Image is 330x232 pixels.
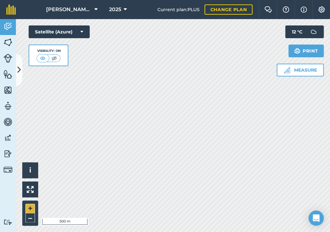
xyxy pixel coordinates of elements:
img: svg+xml;base64,PHN2ZyB4bWxucz0iaHR0cDovL3d3dy53My5vcmcvMjAwMC9zdmciIHdpZHRoPSI1NiIgaGVpZ2h0PSI2MC... [3,38,12,47]
img: Ruler icon [284,67,290,73]
img: svg+xml;base64,PD94bWwgdmVyc2lvbj0iMS4wIiBlbmNvZGluZz0idXRmLTgiPz4KPCEtLSBHZW5lcmF0b3I6IEFkb2JlIE... [3,133,12,143]
span: Current plan : PLUS [157,6,199,13]
span: 2025 [109,6,121,13]
button: i [22,162,38,178]
span: i [29,166,31,174]
img: svg+xml;base64,PD94bWwgdmVyc2lvbj0iMS4wIiBlbmNvZGluZz0idXRmLTgiPz4KPCEtLSBHZW5lcmF0b3I6IEFkb2JlIE... [3,54,12,63]
button: 12 °C [285,25,324,38]
img: fieldmargin Logo [6,4,16,15]
div: Visibility: On [37,48,61,53]
img: svg+xml;base64,PD94bWwgdmVyc2lvbj0iMS4wIiBlbmNvZGluZz0idXRmLTgiPz4KPCEtLSBHZW5lcmF0b3I6IEFkb2JlIE... [3,117,12,127]
img: svg+xml;base64,PHN2ZyB4bWxucz0iaHR0cDovL3d3dy53My5vcmcvMjAwMC9zdmciIHdpZHRoPSIxOSIgaGVpZ2h0PSIyNC... [294,47,300,55]
button: – [25,213,35,222]
button: Print [288,45,324,57]
img: svg+xml;base64,PD94bWwgdmVyc2lvbj0iMS4wIiBlbmNvZGluZz0idXRmLTgiPz4KPCEtLSBHZW5lcmF0b3I6IEFkb2JlIE... [3,219,12,225]
button: Satellite (Azure) [29,25,90,38]
button: + [25,204,35,213]
img: svg+xml;base64,PHN2ZyB4bWxucz0iaHR0cDovL3d3dy53My5vcmcvMjAwMC9zdmciIHdpZHRoPSI1MCIgaGVpZ2h0PSI0MC... [39,55,47,61]
img: svg+xml;base64,PHN2ZyB4bWxucz0iaHR0cDovL3d3dy53My5vcmcvMjAwMC9zdmciIHdpZHRoPSI1NiIgaGVpZ2h0PSI2MC... [3,85,12,95]
img: A cog icon [318,6,325,13]
img: svg+xml;base64,PD94bWwgdmVyc2lvbj0iMS4wIiBlbmNvZGluZz0idXRmLTgiPz4KPCEtLSBHZW5lcmF0b3I6IEFkb2JlIE... [307,25,320,38]
img: svg+xml;base64,PHN2ZyB4bWxucz0iaHR0cDovL3d3dy53My5vcmcvMjAwMC9zdmciIHdpZHRoPSIxNyIgaGVpZ2h0PSIxNy... [300,6,307,13]
img: A question mark icon [282,6,290,13]
span: [PERSON_NAME] Farm [46,6,92,13]
button: Measure [277,64,324,76]
img: svg+xml;base64,PD94bWwgdmVyc2lvbj0iMS4wIiBlbmNvZGluZz0idXRmLTgiPz4KPCEtLSBHZW5lcmF0b3I6IEFkb2JlIE... [3,149,12,158]
img: svg+xml;base64,PD94bWwgdmVyc2lvbj0iMS4wIiBlbmNvZGluZz0idXRmLTgiPz4KPCEtLSBHZW5lcmF0b3I6IEFkb2JlIE... [3,101,12,111]
div: Open Intercom Messenger [308,210,324,226]
a: Change plan [204,4,252,15]
img: Two speech bubbles overlapping with the left bubble in the forefront [264,6,272,13]
span: 12 ° C [292,25,302,38]
img: svg+xml;base64,PHN2ZyB4bWxucz0iaHR0cDovL3d3dy53My5vcmcvMjAwMC9zdmciIHdpZHRoPSI1NiIgaGVpZ2h0PSI2MC... [3,69,12,79]
img: svg+xml;base64,PD94bWwgdmVyc2lvbj0iMS4wIiBlbmNvZGluZz0idXRmLTgiPz4KPCEtLSBHZW5lcmF0b3I6IEFkb2JlIE... [3,165,12,174]
img: svg+xml;base64,PHN2ZyB4bWxucz0iaHR0cDovL3d3dy53My5vcmcvMjAwMC9zdmciIHdpZHRoPSI1MCIgaGVpZ2h0PSI0MC... [50,55,58,61]
img: svg+xml;base64,PD94bWwgdmVyc2lvbj0iMS4wIiBlbmNvZGluZz0idXRmLTgiPz4KPCEtLSBHZW5lcmF0b3I6IEFkb2JlIE... [3,22,12,31]
img: Four arrows, one pointing top left, one top right, one bottom right and the last bottom left [27,186,34,193]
